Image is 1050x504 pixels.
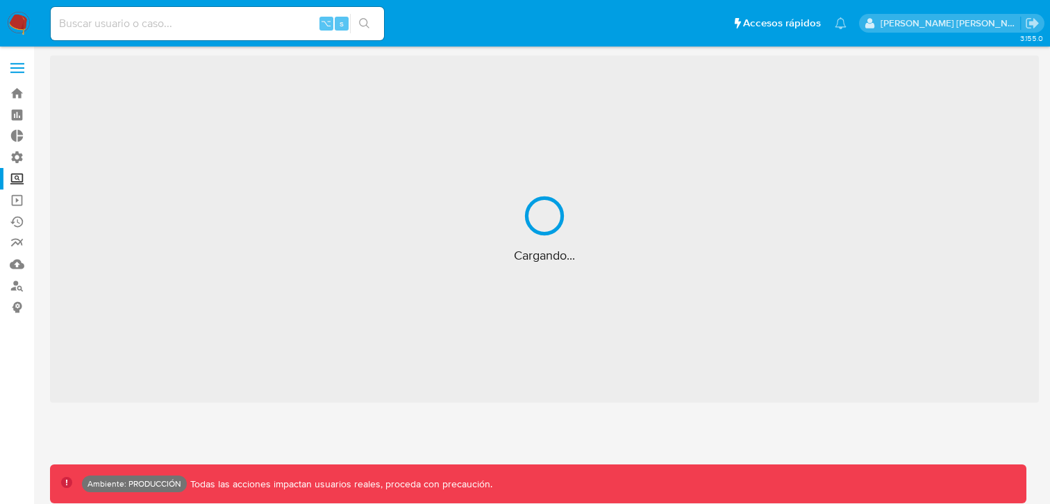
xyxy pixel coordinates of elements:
[51,15,384,33] input: Buscar usuario o caso...
[321,17,331,30] span: ⌥
[87,481,181,487] p: Ambiente: PRODUCCIÓN
[1025,16,1040,31] a: Salir
[881,17,1021,30] p: marcoezequiel.morales@mercadolibre.com
[350,14,378,33] button: search-icon
[514,247,575,264] span: Cargando...
[835,17,847,29] a: Notificaciones
[340,17,344,30] span: s
[187,478,492,491] p: Todas las acciones impactan usuarios reales, proceda con precaución.
[743,16,821,31] span: Accesos rápidos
